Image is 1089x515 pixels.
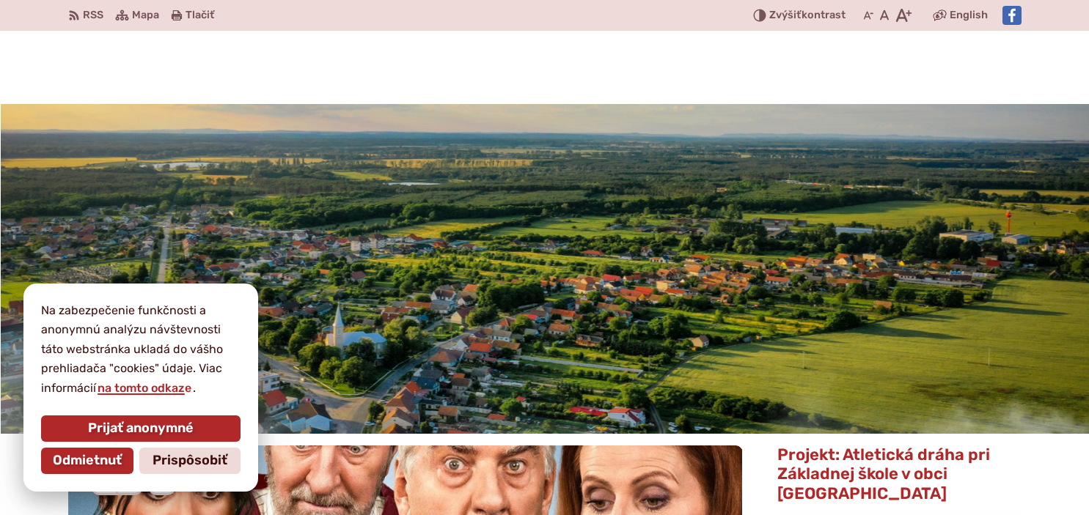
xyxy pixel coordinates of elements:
span: Projekt: Atletická dráha pri Základnej škole v obci [GEOGRAPHIC_DATA] [777,445,990,503]
button: Odmietnuť [41,448,133,474]
span: RSS [83,7,103,24]
span: Zvýšiť [769,9,802,21]
span: Prispôsobiť [153,453,227,469]
p: Na zabezpečenie funkčnosti a anonymnú analýzu návštevnosti táto webstránka ukladá do vášho prehli... [41,301,241,398]
button: Prijať anonymné [41,415,241,442]
span: kontrast [769,10,846,22]
span: Tlačiť [186,10,214,22]
button: Prispôsobiť [139,448,241,474]
span: Odmietnuť [53,453,122,469]
a: English [947,7,991,24]
a: na tomto odkaze [96,381,193,395]
img: Prejsť na Facebook stránku [1002,6,1022,25]
span: English [950,7,988,24]
span: Mapa [132,7,159,24]
span: Prijať anonymné [88,420,194,437]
